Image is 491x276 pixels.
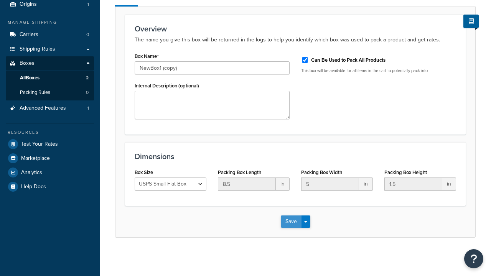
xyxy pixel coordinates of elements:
[6,180,94,194] a: Help Docs
[20,105,66,112] span: Advanced Features
[6,166,94,179] a: Analytics
[21,169,42,176] span: Analytics
[359,177,373,191] span: in
[6,85,94,100] li: Packing Rules
[6,42,94,56] a: Shipping Rules
[21,184,46,190] span: Help Docs
[6,151,94,165] a: Marketplace
[20,46,55,53] span: Shipping Rules
[463,15,479,28] button: Show Help Docs
[20,1,37,8] span: Origins
[135,169,153,175] label: Box Size
[6,56,94,100] li: Boxes
[311,57,386,64] label: Can Be Used to Pack All Products
[20,89,50,96] span: Packing Rules
[6,137,94,151] a: Test Your Rates
[135,25,456,33] h3: Overview
[301,68,456,74] p: This box will be available for all items in the cart to potentially pack into
[21,155,50,162] span: Marketplace
[135,35,456,44] p: The name you give this box will be returned in the logs to help you identify which box was used t...
[86,89,89,96] span: 0
[6,101,94,115] a: Advanced Features1
[218,169,261,175] label: Packing Box Length
[6,28,94,42] a: Carriers0
[6,129,94,136] div: Resources
[20,75,40,81] span: All Boxes
[442,177,456,191] span: in
[384,169,427,175] label: Packing Box Height
[86,31,89,38] span: 0
[464,249,483,268] button: Open Resource Center
[6,56,94,71] a: Boxes
[20,31,38,38] span: Carriers
[6,71,94,85] a: AllBoxes2
[135,83,199,89] label: Internal Description (optional)
[20,60,35,67] span: Boxes
[301,169,342,175] label: Packing Box Width
[135,152,456,161] h3: Dimensions
[6,28,94,42] li: Carriers
[21,141,58,148] span: Test Your Rates
[6,101,94,115] li: Advanced Features
[6,19,94,26] div: Manage Shipping
[135,53,159,59] label: Box Name
[86,75,89,81] span: 2
[281,215,302,228] button: Save
[87,1,89,8] span: 1
[6,85,94,100] a: Packing Rules0
[276,177,290,191] span: in
[87,105,89,112] span: 1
